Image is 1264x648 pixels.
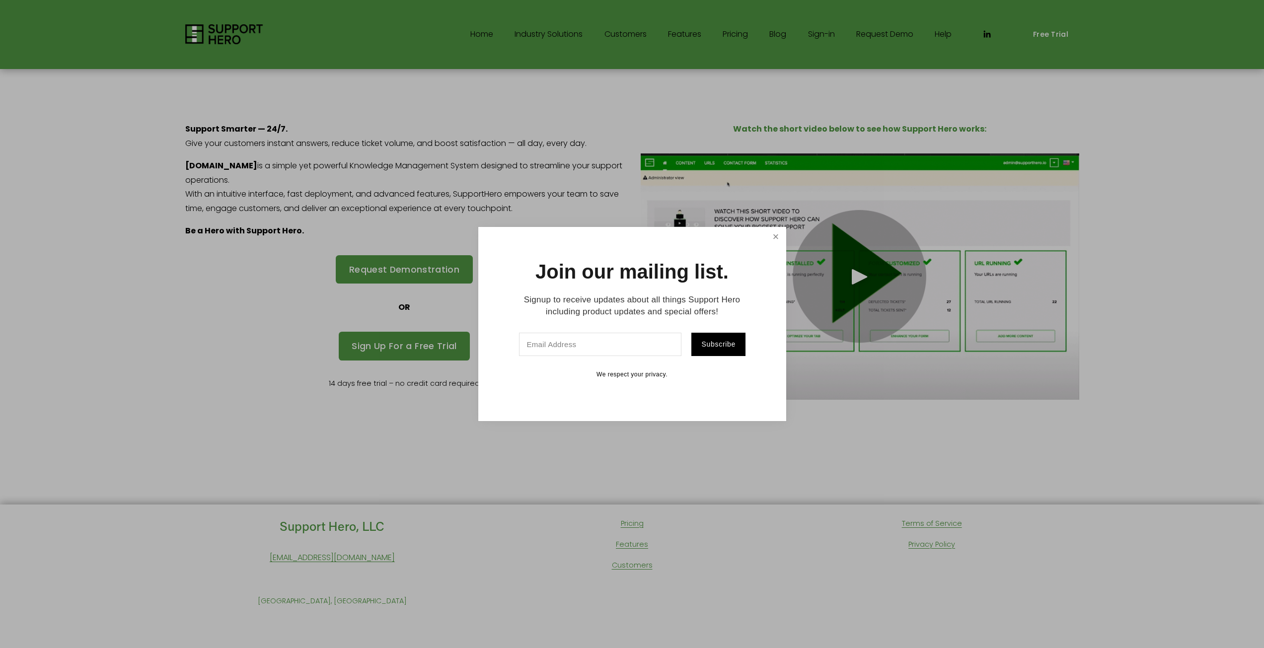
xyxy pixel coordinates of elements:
[701,340,736,348] span: Subscribe
[513,371,751,379] p: We respect your privacy.
[691,333,745,356] button: Subscribe
[519,333,682,356] input: Email Address
[767,228,784,246] a: Close
[535,262,729,282] h1: Join our mailing list.
[513,294,751,318] p: Signup to receive updates about all things Support Hero including product updates and special off...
